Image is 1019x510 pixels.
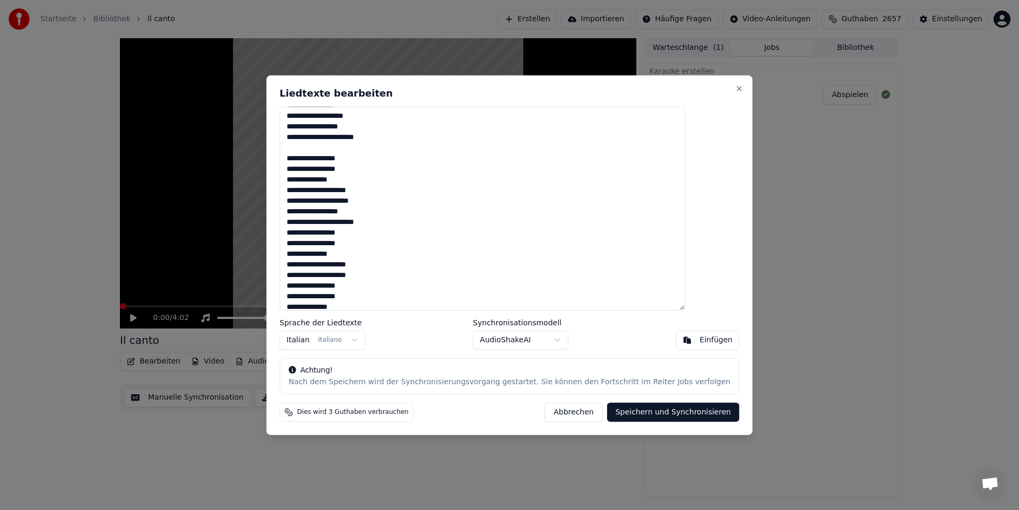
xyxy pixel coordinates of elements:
[473,319,568,326] label: Synchronisationsmodell
[700,335,732,345] div: Einfügen
[607,403,740,422] button: Speichern und Synchronisieren
[676,331,739,350] button: Einfügen
[545,403,602,422] button: Abbrechen
[280,88,739,98] h2: Liedtexte bearbeiten
[297,408,409,417] span: Dies wird 3 Guthaben verbrauchen
[289,365,730,376] div: Achtung!
[280,319,366,326] label: Sprache der Liedtexte
[289,377,730,387] div: Nach dem Speichern wird der Synchronisierungsvorgang gestartet. Sie können den Fortschritt im Rei...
